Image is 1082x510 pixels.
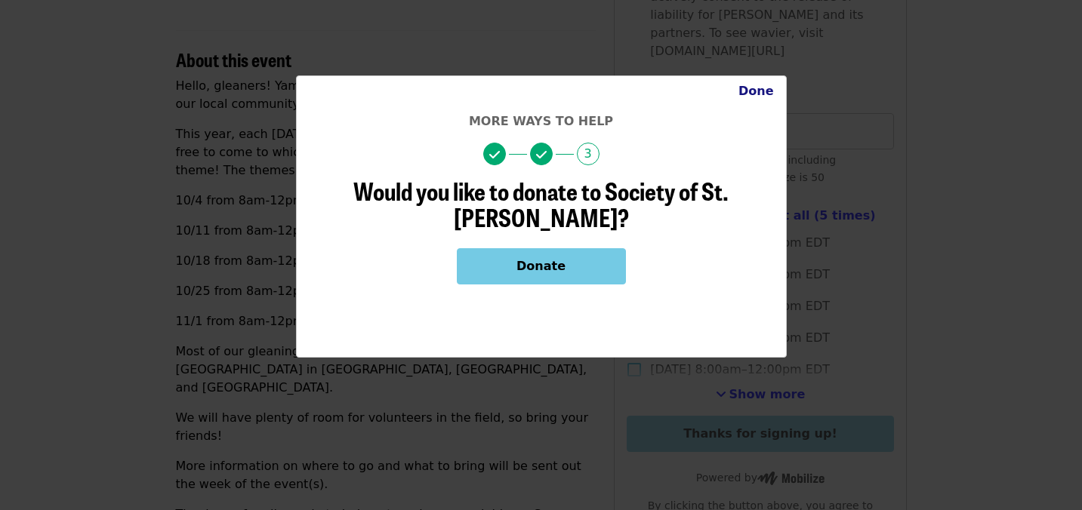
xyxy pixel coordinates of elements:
span: Donate [516,259,566,273]
span: More ways to help [469,114,613,128]
button: Close [726,76,786,106]
span: 3 [577,143,600,165]
i: check icon [489,148,500,162]
i: check icon [536,148,547,162]
button: Donate [457,248,626,284]
a: Donate [457,259,626,273]
span: Would you like to donate to Society of St. [PERSON_NAME]? [353,173,729,235]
